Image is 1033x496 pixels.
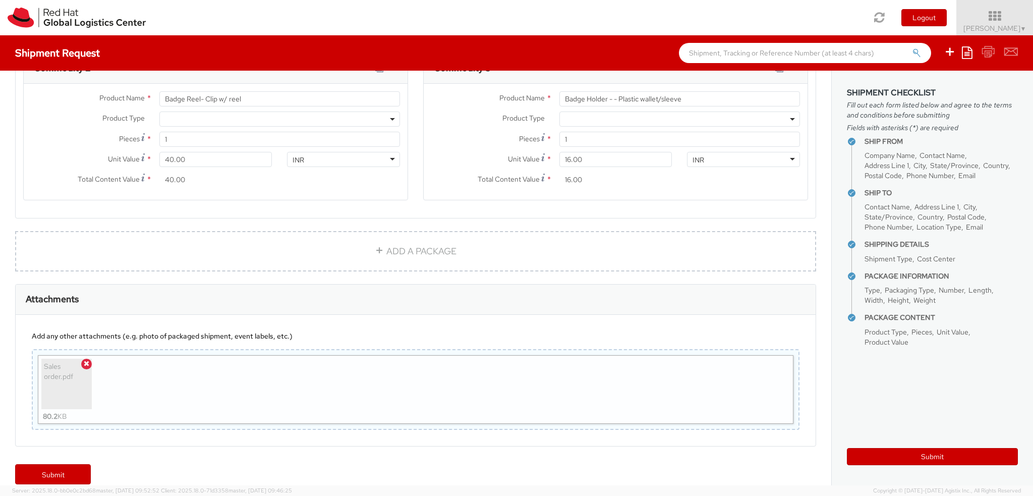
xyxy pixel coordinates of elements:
span: [PERSON_NAME] [963,24,1026,33]
h4: Shipment Request [15,47,100,59]
span: Product Name [99,93,145,102]
span: Unit Value [108,154,140,163]
span: Product Type [102,114,145,123]
span: Total Content Value [78,175,140,184]
span: ▼ [1020,25,1026,33]
span: Cost Center [917,254,955,263]
img: rh-logistics-00dfa346123c4ec078e1.svg [8,8,146,28]
span: Address Line 1 [865,161,909,170]
span: Copyright © [DATE]-[DATE] Agistix Inc., All Rights Reserved [873,487,1021,495]
span: Packaging Type [885,286,934,295]
h4: Ship From [865,138,1018,145]
strong: 80.2 [43,412,58,421]
a: ADD A PACKAGE [15,231,816,271]
span: Company Name [865,151,915,160]
div: Sales order.pdf [44,361,89,407]
span: Email [966,223,983,232]
span: Unit Value [937,327,968,337]
div: Add any other attachments (e.g. photo of packaged shipment, event labels, etc.) [32,331,799,341]
a: Submit [15,464,91,484]
span: Postal Code [865,171,902,180]
span: Unit Value [508,154,540,163]
span: Pieces [519,134,540,143]
span: Country [917,212,943,222]
button: Submit [847,448,1018,465]
span: Server: 2025.18.0-bb0e0c2bd68 [12,487,159,494]
div: INR [693,155,704,165]
h3: Commodity 3 [434,63,491,73]
input: Shipment, Tracking or Reference Number (at least 4 chars) [679,43,931,63]
span: Total Content Value [478,175,540,184]
span: Product Name [499,93,545,102]
span: Height [888,296,909,305]
div: KB [43,409,67,423]
span: Country [983,161,1008,170]
span: City [963,202,975,211]
span: City [913,161,926,170]
h3: Attachments [26,294,79,304]
h3: Shipment Checklist [847,88,1018,97]
span: master, [DATE] 09:52:52 [96,487,159,494]
span: master, [DATE] 09:46:25 [228,487,292,494]
button: Logout [901,9,947,26]
span: Width [865,296,883,305]
div: INR [293,155,304,165]
span: Number [939,286,964,295]
span: Postal Code [947,212,985,222]
span: Pieces [119,134,140,143]
span: Contact Name [865,202,910,211]
span: Email [958,171,975,180]
span: Phone Number [865,223,912,232]
span: Fill out each form listed below and agree to the terms and conditions before submitting [847,100,1018,120]
span: Phone Number [906,171,954,180]
span: State/Province [930,161,979,170]
span: Length [968,286,992,295]
h3: Commodity 2 [34,63,91,73]
h4: Package Content [865,314,1018,321]
span: Product Value [865,338,908,347]
span: Contact Name [920,151,965,160]
span: Product Type [865,327,907,337]
span: Shipment Type [865,254,912,263]
span: Client: 2025.18.0-71d3358 [161,487,292,494]
span: Location Type [916,223,961,232]
h4: Package Information [865,272,1018,280]
span: Type [865,286,880,295]
span: Weight [913,296,936,305]
span: State/Province [865,212,913,222]
span: Product Type [502,114,545,123]
span: Fields with asterisks (*) are required [847,123,1018,133]
h4: Shipping Details [865,241,1018,248]
h4: Ship To [865,189,1018,197]
span: Address Line 1 [914,202,959,211]
span: Pieces [911,327,932,337]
